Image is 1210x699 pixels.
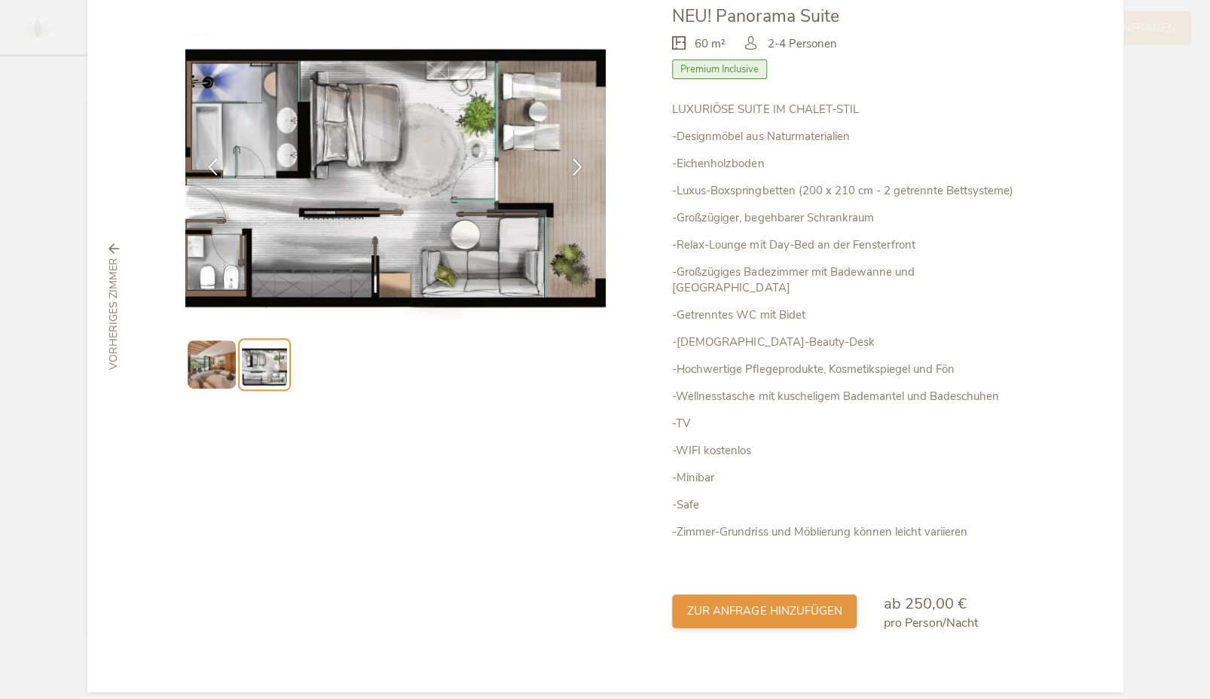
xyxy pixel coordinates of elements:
p: -Designmöbel aus Naturmaterialien [672,129,1025,145]
img: Preview [188,340,236,389]
span: pro Person/Nacht [883,615,977,631]
p: -Safe [672,497,1025,513]
span: vorheriges Zimmer [106,258,121,370]
p: -Getrenntes WC mit Bidet [672,307,1025,323]
p: -Luxus-Boxspringbetten (200 x 210 cm - 2 getrennte Bettsysteme) [672,183,1025,199]
p: -Großzügiges Badezimmer mit Badewanne und [GEOGRAPHIC_DATA] [672,264,1025,296]
p: -Minibar [672,470,1025,486]
p: -Zimmer-Grundriss und Möblierung können leicht variieren [672,524,1025,540]
p: LUXURIÖSE SUITE IM CHALET-STIL [672,102,1025,118]
p: -Wellnesstasche mit kuscheligem Bademantel und Badeschuhen [672,389,1025,404]
span: zur Anfrage hinzufügen [687,603,842,619]
p: -TV [672,416,1025,432]
p: -WIFI kostenlos [672,443,1025,459]
p: -Großzügiger, begehbarer Schrankraum [672,210,1025,226]
p: -Relax-Lounge mit Day-Bed an der Fensterfront [672,237,1025,253]
p: -Eichenholzboden [672,156,1025,172]
span: ab 250,00 € [883,594,966,614]
img: NEU! Panorama Suite [185,5,606,319]
p: -[DEMOGRAPHIC_DATA]-Beauty-Desk [672,334,1025,350]
img: Preview [242,342,287,387]
p: -Hochwertige Pflegeprodukte, Kosmetikspiegel und Fön [672,362,1025,377]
